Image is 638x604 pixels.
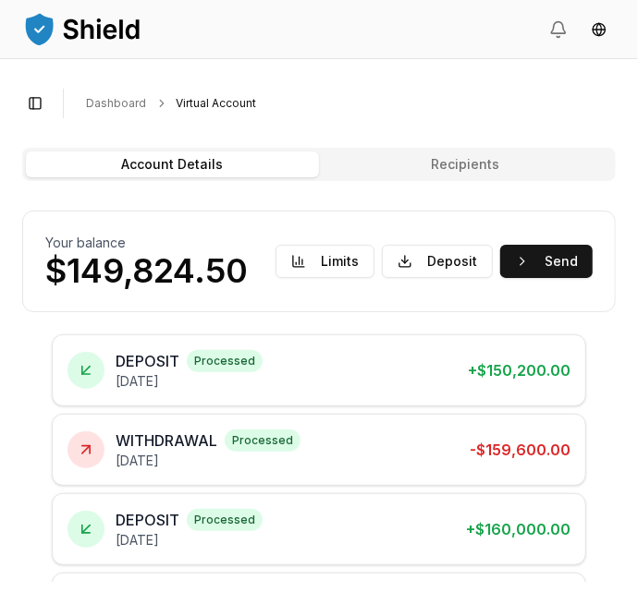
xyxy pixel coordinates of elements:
[22,10,142,47] img: ShieldPay Logo
[45,234,248,252] h2: Your balance
[187,350,263,372] span: processed
[26,151,319,177] button: Account Details
[225,429,301,452] span: processed
[187,509,263,531] span: processed
[116,531,263,550] p: [DATE]
[500,245,593,278] button: Send
[116,429,217,452] span: WITHDRAWAL
[468,359,571,381] p: + $150,200.00
[116,452,301,470] p: [DATE]
[276,245,374,278] button: Limits
[466,518,571,540] p: + $160,000.00
[86,96,601,111] nav: breadcrumb
[116,372,263,391] p: [DATE]
[116,509,179,531] span: DEPOSIT
[116,350,179,372] span: DEPOSIT
[319,151,612,177] button: Recipients
[176,96,256,111] a: Virtual Account
[86,96,146,111] a: Dashboard
[45,252,248,289] p: $149,824.50
[470,439,571,461] p: - $159,600.00
[382,245,493,278] button: Deposit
